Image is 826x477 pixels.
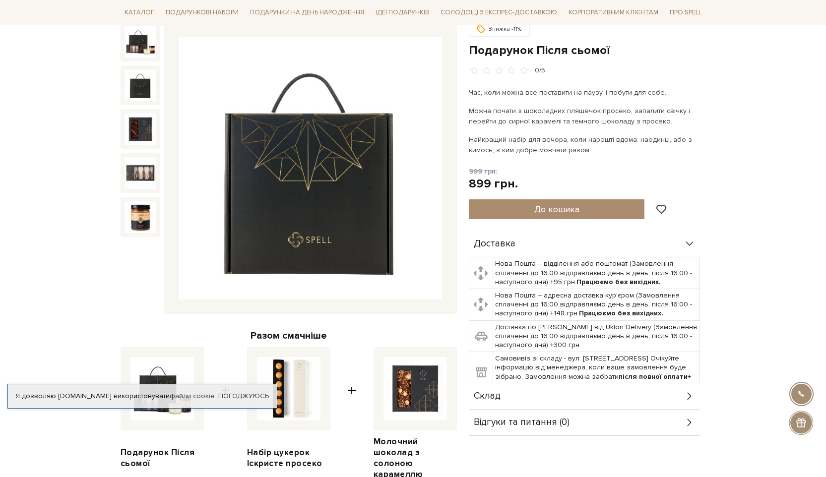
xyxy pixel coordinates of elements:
[469,199,645,219] button: До кошика
[469,87,701,98] p: Час, коли можна все поставити на паузу, і побути для себе.
[372,5,433,20] a: Ідеї подарунків
[469,167,498,176] span: 999 грн.
[493,352,700,393] td: Самовивіз зі складу - вул. [STREET_ADDRESS] Очікуйте інформацію від менеджера, коли ваше замовлен...
[437,4,561,21] a: Солодощі з експрес-доставкою
[469,176,518,191] div: 899 грн.
[246,5,368,20] a: Подарунки на День народження
[130,357,194,420] img: Подарунок Після сьомої
[579,309,663,317] b: Працюємо без вихідних.
[576,278,661,286] b: Працюємо без вихідних.
[383,357,447,420] img: Молочний шоколад з солоною карамеллю
[121,447,204,469] a: Подарунок Після сьомої
[170,392,215,400] a: файли cookie
[257,357,320,420] img: Набір цукерок Іскристе просеко
[493,289,700,321] td: Нова Пошта – адресна доставка кур'єром (Замовлення сплаченні до 16:00 відправляємо день в день, п...
[8,392,277,401] div: Я дозволяю [DOMAIN_NAME] використовувати
[218,392,269,401] a: Погоджуюсь
[535,66,545,75] div: 0/5
[469,22,530,37] div: Знижка -11%
[469,106,701,126] p: Можна почати з шоколадних пляшечок просеко, запалити свічку і перейти до сирної карамелі та темно...
[565,5,662,20] a: Корпоративним клієнтам
[493,320,700,352] td: Доставка по [PERSON_NAME] від Uklon Delivery (Замовлення сплаченні до 16:00 відправляємо день в д...
[121,5,158,20] a: Каталог
[469,134,701,155] p: Найкращий набір для вечора, коли нарешті вдома: наодинці, або з кимось, з ким добре мовчати разом.
[125,157,156,189] img: Подарунок Після сьомої
[474,418,570,427] span: Відгуки та питання (0)
[474,239,515,248] span: Доставка
[125,201,156,233] img: Подарунок Після сьомої
[534,204,579,215] span: До кошика
[125,26,156,58] img: Подарунок Після сьомої
[619,372,688,381] b: після повної оплати
[125,113,156,145] img: Подарунок Після сьомої
[666,5,705,20] a: Про Spell
[162,5,243,20] a: Подарункові набори
[179,37,442,299] img: Подарунок Після сьомої
[125,69,156,101] img: Подарунок Після сьомої
[493,257,700,289] td: Нова Пошта – відділення або поштомат (Замовлення сплаченні до 16:00 відправляємо день в день, піс...
[474,392,501,401] span: Склад
[121,329,457,342] div: Разом смачніше
[247,447,330,469] a: Набір цукерок Іскристе просеко
[469,43,706,58] h1: Подарунок Після сьомої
